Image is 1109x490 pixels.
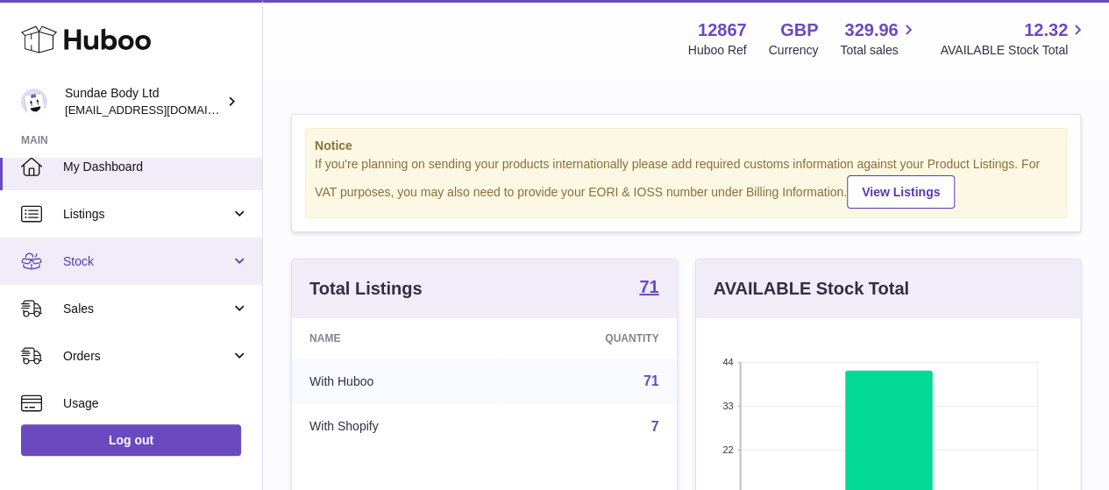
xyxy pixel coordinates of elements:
strong: GBP [780,18,818,42]
span: My Dashboard [63,159,249,175]
a: 329.96 Total sales [840,18,918,59]
span: [EMAIL_ADDRESS][DOMAIN_NAME] [65,103,258,117]
div: Currency [769,42,819,59]
text: 33 [722,401,733,411]
text: 22 [722,444,733,455]
a: 71 [639,278,658,299]
th: Quantity [499,318,676,359]
div: If you're planning on sending your products internationally please add required customs informati... [315,156,1057,209]
a: 12.32 AVAILABLE Stock Total [940,18,1088,59]
h3: Total Listings [309,277,423,301]
strong: Notice [315,138,1057,154]
span: Orders [63,348,231,365]
span: 329.96 [844,18,898,42]
th: Name [292,318,499,359]
span: 12.32 [1024,18,1068,42]
span: Sales [63,301,231,317]
td: With Huboo [292,359,499,404]
h3: AVAILABLE Stock Total [714,277,909,301]
a: 71 [643,373,659,388]
span: Total sales [840,42,918,59]
a: View Listings [847,175,955,209]
div: Sundae Body Ltd [65,85,223,118]
img: kirstie@sundaebody.com [21,89,47,115]
text: 44 [722,357,733,367]
span: Usage [63,395,249,412]
td: With Shopify [292,404,499,450]
span: Stock [63,253,231,270]
a: Log out [21,424,241,456]
strong: 12867 [698,18,747,42]
span: AVAILABLE Stock Total [940,42,1088,59]
a: 7 [651,419,659,434]
span: Listings [63,206,231,223]
div: Huboo Ref [688,42,747,59]
strong: 71 [639,278,658,295]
